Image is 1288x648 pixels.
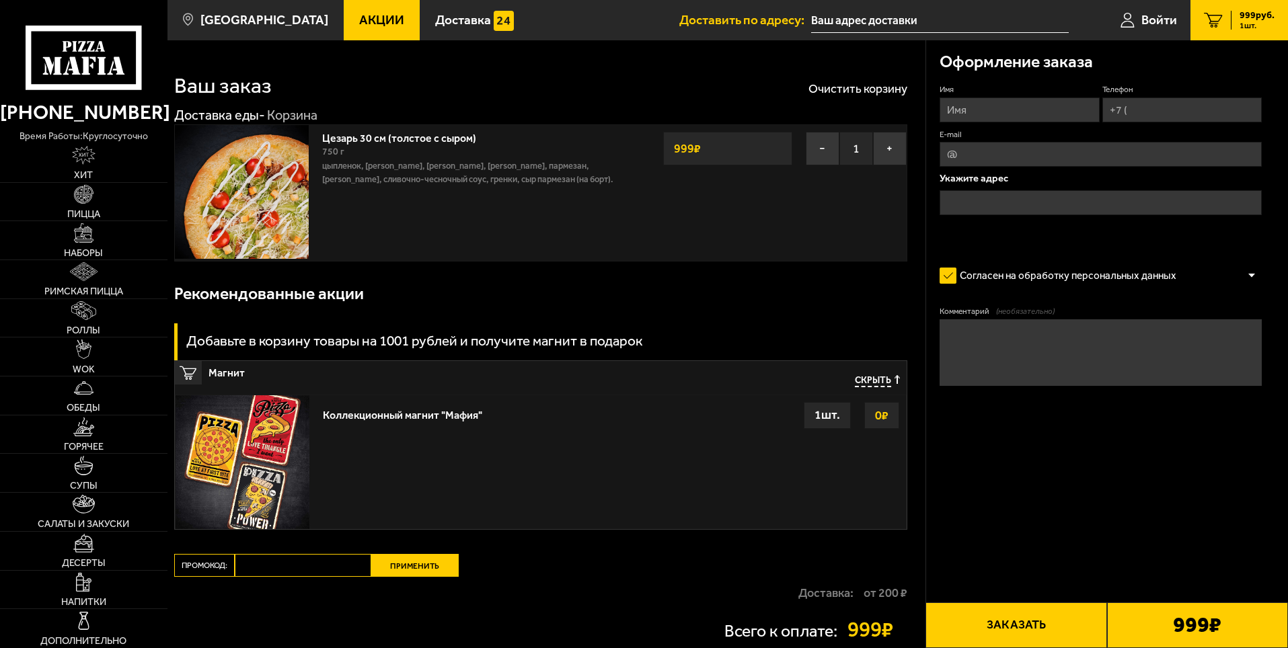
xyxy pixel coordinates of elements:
p: Доставка: [798,587,854,599]
p: Укажите адрес [940,173,1262,184]
span: 750 г [322,146,344,157]
button: Применить [371,554,459,577]
span: Наборы [64,248,103,257]
label: Телефон [1102,84,1262,95]
span: Супы [70,481,98,490]
label: Промокод: [174,554,235,577]
a: Цезарь 30 см (толстое с сыром) [322,128,490,145]
b: 999 ₽ [1173,614,1221,636]
label: Имя [940,84,1099,95]
span: Напитки [61,597,106,606]
span: Хит [74,170,93,179]
label: Комментарий [940,306,1262,317]
a: Коллекционный магнит "Мафия"0₽1шт. [175,395,907,529]
span: Римская пицца [44,286,123,296]
input: Имя [940,97,1099,122]
span: 999 руб. [1240,11,1275,20]
h3: Рекомендованные акции [174,286,364,302]
div: Коллекционный магнит "Мафия" [323,402,482,421]
span: Доставка [435,13,491,26]
span: Десерты [62,558,106,567]
label: Согласен на обработку персональных данных [940,262,1190,289]
strong: 0 ₽ [872,403,892,428]
span: Магнит [209,361,648,378]
span: Салаты и закуски [38,519,129,528]
span: Пицца [67,209,100,218]
h3: Оформление заказа [940,54,1093,71]
span: Обеды [67,403,100,412]
h3: Добавьте в корзину товары на 1001 рублей и получите магнит в подарок [186,334,642,348]
span: [GEOGRAPHIC_DATA] [200,13,328,26]
span: Горячее [64,442,104,451]
div: 1 шт. [804,402,851,429]
p: цыпленок, [PERSON_NAME], [PERSON_NAME], [PERSON_NAME], пармезан, [PERSON_NAME], сливочно-чесночны... [322,159,621,186]
span: Дополнительно [40,636,126,645]
input: @ [940,142,1262,167]
span: Роллы [67,325,100,335]
img: 15daf4d41897b9f0e9f617042186c801.svg [494,11,514,31]
a: Доставка еды- [174,107,265,123]
span: Доставить по адресу: [679,13,811,26]
strong: 999 ₽ [671,136,704,161]
span: Войти [1141,13,1177,26]
span: Скрыть [855,375,891,388]
span: WOK [73,364,95,374]
button: + [873,132,907,165]
label: E-mail [940,129,1262,140]
span: (необязательно) [996,306,1055,317]
h1: Ваш заказ [174,75,272,97]
input: +7 ( [1102,97,1262,122]
span: 1 [839,132,873,165]
div: Корзина [267,107,317,124]
button: Очистить корзину [808,83,907,95]
strong: 999 ₽ [847,619,908,641]
button: − [806,132,839,165]
span: 1 шт. [1240,22,1275,30]
strong: от 200 ₽ [864,587,907,599]
span: Акции [359,13,404,26]
input: Ваш адрес доставки [811,8,1069,33]
button: Заказать [925,602,1106,648]
button: Скрыть [855,375,900,388]
p: Всего к оплате: [724,623,837,640]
